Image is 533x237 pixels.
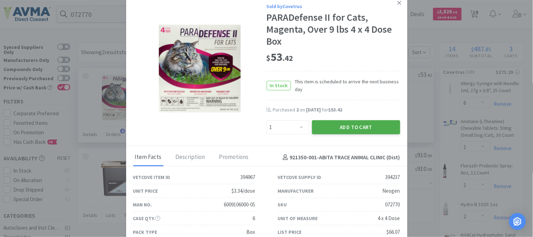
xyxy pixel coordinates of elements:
[133,228,157,236] div: Pack Type
[383,187,400,195] div: Neogen
[224,200,255,209] div: 6009106000-05
[280,153,400,162] h4: 921350-001 - ABITA TRACE ANIMAL CLINIC (Dist)
[267,12,400,47] div: PARADefense II for Cats, Magenta, Over 9 lbs 4 x 4 Dose Box
[273,107,400,114] div: Purchased on for
[267,50,293,64] span: 53
[133,201,152,209] div: Man No.
[306,107,321,113] span: [DATE]
[378,214,400,223] div: 4 x 4 Dose
[174,149,207,166] div: Description
[133,149,163,166] div: Item Facts
[253,214,255,223] div: 6
[267,2,400,10] div: Sold by Covetrus
[278,228,302,236] div: List Price
[217,149,251,166] div: Promotions
[329,107,343,113] span: $53.42
[385,200,400,209] div: 072770
[241,173,255,181] div: 394967
[267,53,271,63] span: $
[291,78,400,94] span: This item is scheduled to arrive the next business day
[385,173,400,181] div: 394237
[278,187,314,195] div: Manufacturer
[133,214,160,222] div: Case Qty.
[387,228,400,236] div: $66.07
[247,228,255,236] div: Box
[278,214,318,222] div: Unit of Measure
[312,120,400,134] button: Add to Cart
[297,107,299,113] span: 2
[283,53,293,63] span: . 42
[133,187,158,195] div: Unit Price
[267,81,291,90] span: In Stock
[159,25,241,113] img: 46ae7bab1fd346caa81ec57f2be5bcc0_394237.png
[232,187,255,195] div: $3.34/dose
[278,201,287,209] div: SKU
[133,173,170,181] div: Vetcove Item ID
[278,173,321,181] div: Vetcove Supply ID
[509,213,526,230] div: Open Intercom Messenger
